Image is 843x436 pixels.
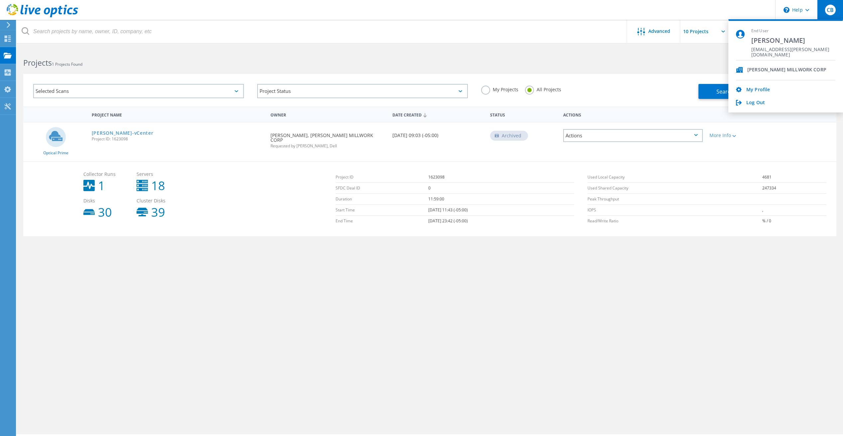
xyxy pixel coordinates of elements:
span: Optical Prime [43,151,68,155]
div: [PERSON_NAME], [PERSON_NAME] MILLWORK CORP [267,122,389,155]
td: 247334 [762,183,826,194]
td: % / 0 [762,216,826,227]
td: 11:59:00 [428,194,574,205]
div: Actions [563,129,703,142]
td: [DATE] 23:42 (-05:00) [428,216,574,227]
b: 30 [98,206,112,218]
b: 39 [151,206,165,218]
td: 4681 [762,172,826,183]
div: Date Created [389,108,487,121]
span: [PERSON_NAME] MILLWORK CORP [747,67,826,73]
div: Actions [560,108,706,120]
td: Start Time [336,205,429,216]
div: Project Name [88,108,267,120]
td: End Time [336,216,429,227]
span: Collector Runs [83,172,130,177]
span: Requested by [PERSON_NAME], Dell [270,144,386,148]
td: 1623098 [428,172,574,183]
span: Servers [137,172,183,177]
td: IOPS [587,205,762,216]
span: Search [716,88,734,95]
span: Disks [83,198,130,203]
b: 18 [151,180,165,192]
td: [DATE] 11:43 (-05:00) [428,205,574,216]
span: Project ID: 1623098 [92,137,264,141]
td: Duration [336,194,429,205]
td: Used Local Capacity [587,172,762,183]
span: End User [751,28,835,34]
span: [PERSON_NAME] [751,36,835,45]
span: [EMAIL_ADDRESS][PERSON_NAME][DOMAIN_NAME] [751,47,835,53]
td: Project ID [336,172,429,183]
b: 1 [98,180,105,192]
span: CB [827,7,834,13]
label: My Projects [481,86,518,92]
td: , [762,205,826,216]
span: Cluster Disks [137,198,183,203]
td: 0 [428,183,574,194]
input: Search projects by name, owner, ID, company, etc [17,20,627,43]
span: 1 Projects Found [52,61,82,67]
div: Selected Scans [33,84,244,98]
button: Search [698,84,749,99]
div: Status [487,108,560,120]
div: Owner [267,108,389,120]
div: Project Status [257,84,468,98]
div: Archived [490,131,528,141]
div: More Info [709,133,768,138]
a: Live Optics Dashboard [7,14,78,19]
div: [DATE] 09:03 (-05:00) [389,122,487,144]
a: [PERSON_NAME]-vCenter [92,131,154,135]
td: Used Shared Capacity [587,183,762,194]
td: Peak Throughput [587,194,762,205]
a: My Profile [746,87,770,93]
span: Advanced [648,29,670,34]
a: Log Out [746,100,765,106]
td: SFDC Deal ID [336,183,429,194]
td: Read/Write Ratio [587,216,762,227]
svg: \n [784,7,790,13]
label: All Projects [525,86,561,92]
b: Projects [23,57,52,68]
